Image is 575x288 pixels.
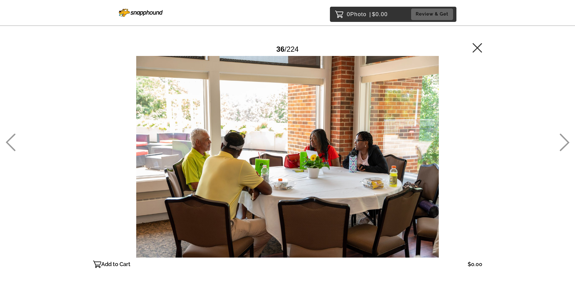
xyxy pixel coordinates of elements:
[276,43,299,56] div: /
[101,259,130,269] p: Add to Cart
[468,259,482,269] p: $0.00
[411,9,455,20] a: Review & Get
[119,9,163,17] img: Snapphound Logo
[411,9,453,20] button: Review & Get
[286,45,299,53] span: 224
[276,45,285,53] span: 36
[347,9,388,19] p: 0 $0.00
[369,11,371,17] span: |
[350,9,367,19] span: Photo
